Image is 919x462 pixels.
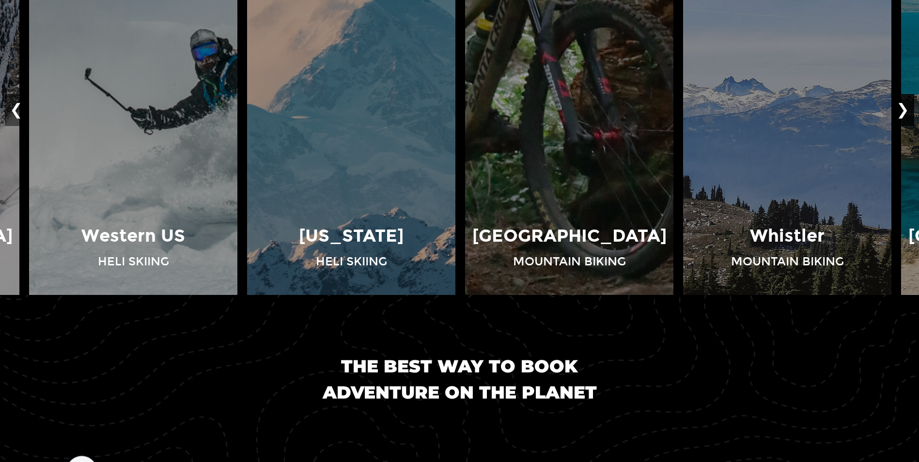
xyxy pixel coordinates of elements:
button: ❮ [5,94,28,126]
p: [US_STATE] [299,224,404,248]
p: Mountain Biking [731,253,844,270]
p: Whistler [750,224,825,248]
p: [GEOGRAPHIC_DATA] [472,224,667,248]
p: Mountain Biking [513,253,626,270]
p: Heli Skiing [316,253,387,270]
p: Heli Skiing [98,253,169,270]
p: Western US [81,224,185,248]
button: ❯ [891,94,914,126]
h1: The best way to book adventure on the planet [290,353,629,405]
